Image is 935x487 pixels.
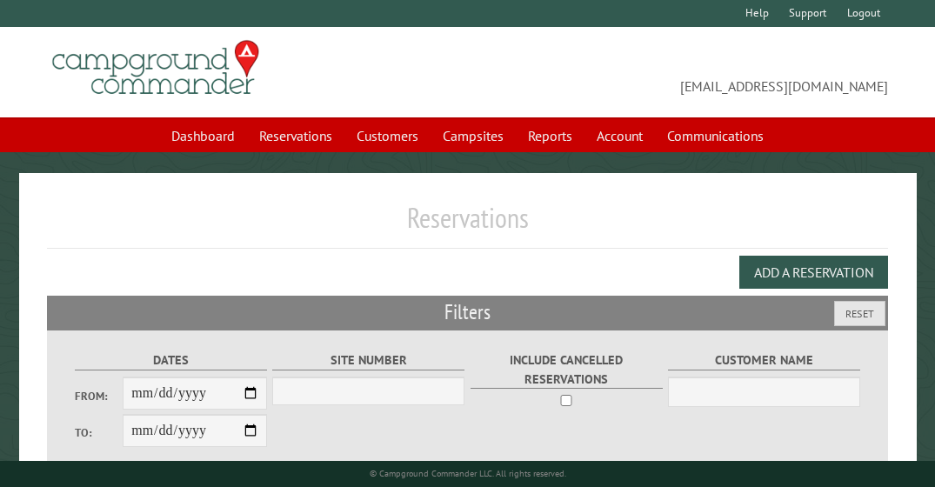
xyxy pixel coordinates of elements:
[586,119,653,152] a: Account
[75,424,123,441] label: To:
[468,48,889,97] span: [EMAIL_ADDRESS][DOMAIN_NAME]
[272,350,464,370] label: Site Number
[75,388,123,404] label: From:
[161,119,245,152] a: Dashboard
[668,350,860,370] label: Customer Name
[739,256,888,289] button: Add a Reservation
[249,119,343,152] a: Reservations
[834,301,885,326] button: Reset
[75,350,267,370] label: Dates
[657,119,774,152] a: Communications
[47,34,264,102] img: Campground Commander
[471,350,663,389] label: Include Cancelled Reservations
[47,296,889,329] h2: Filters
[47,201,889,249] h1: Reservations
[432,119,514,152] a: Campsites
[370,468,566,479] small: © Campground Commander LLC. All rights reserved.
[518,119,583,152] a: Reports
[346,119,429,152] a: Customers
